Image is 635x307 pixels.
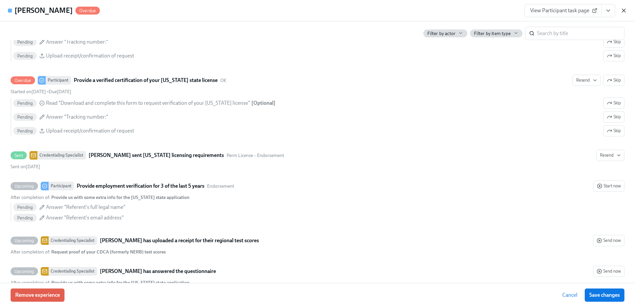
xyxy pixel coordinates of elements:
span: Filter by item type [474,30,511,37]
button: OverdueParticipantProvide a verified certification of your [US_STATE] state licenseMIResendSkipSt... [603,36,624,48]
span: Pending [13,129,37,134]
span: Tuesday, August 12th 2025, 10:00 am [49,89,71,95]
span: Upload receipt/confirmation of request [46,127,134,134]
span: Filter by actor [427,30,455,37]
span: Answer "Tracking number:" [46,113,108,121]
button: OverdueParticipantProvide a verified certification of your [US_STATE] state licenseOKResendSkipSt... [603,111,624,123]
span: Answer "Referent's full legal name" [46,204,125,211]
button: OverdueParticipantProvide a verified certification of your [US_STATE] state licenseOKResendStarte... [603,75,624,86]
span: Pending [13,101,37,106]
span: View Participant task page [530,7,596,14]
span: Skip [607,77,621,84]
span: Overdue [11,78,35,83]
button: UpcomingCredentialing Specialist[PERSON_NAME] has answered the questionnaireAfter completion of: ... [593,266,624,277]
span: Resend [600,152,621,159]
button: OverdueParticipantProvide a verified certification of your [US_STATE] state licenseOKResendSkipSt... [603,97,624,109]
span: Answer "Referent's email address" [46,214,124,221]
span: Resend [576,77,597,84]
strong: Provide us with some extra info for the [US_STATE] state application [51,195,190,200]
span: Answer "Tracking number:" [46,38,108,46]
strong: [PERSON_NAME] has answered the questionnaire [100,267,216,275]
span: Tuesday, July 29th 2025, 11:51 am [11,89,46,95]
button: OverdueParticipantProvide a verified certification of your [US_STATE] state licenseOKSkipStarted ... [572,75,601,86]
strong: Request proof of your CDCA (formerly NERB) test scores [51,249,166,255]
span: Upcoming [11,184,38,189]
span: Pending [13,115,37,120]
button: OverdueParticipantProvide a verified certification of your [US_STATE] state licenseOKResendSkipSt... [603,125,624,136]
div: Credentialing Specialist [49,236,97,245]
span: Send now [597,268,621,275]
span: Skip [607,39,621,45]
span: Sent [11,153,27,158]
button: Filter by item type [470,29,523,37]
button: OverdueParticipantProvide a verified certification of your [US_STATE] state licenseMIResendSkipSt... [603,50,624,61]
div: Credentialing Specialist [37,151,86,160]
strong: Provide a verified certification of your [US_STATE] state license [74,76,218,84]
div: Participant [49,182,74,190]
span: Pending [13,40,37,45]
div: After completion of : [11,280,190,286]
button: Save changes [585,288,624,302]
span: Pending [13,205,37,210]
button: Cancel [558,288,582,302]
div: • [11,89,71,95]
button: Filter by actor [423,29,467,37]
strong: [PERSON_NAME] sent [US_STATE] licensing requirements [89,151,224,159]
span: Upload receipt/confirmation of request [46,52,134,59]
span: Tuesday, July 29th 2025, 11:51 am [11,164,40,170]
span: Skip [607,114,621,120]
span: Send now [597,237,621,244]
span: Start now [597,183,621,189]
span: Skip [607,53,621,59]
div: Credentialing Specialist [49,267,97,276]
strong: [PERSON_NAME] has uploaded a receipt for their regional test scores [100,237,259,245]
strong: Provide us with some extra info for the [US_STATE] state application [51,280,190,286]
span: Cancel [562,292,577,298]
button: SentCredentialing Specialist[PERSON_NAME] sent [US_STATE] licensing requirementsPerm License – En... [596,150,624,161]
span: Save changes [589,292,620,298]
span: Pending [13,54,37,58]
div: After completion of : [11,194,190,201]
span: Skip [607,128,621,134]
div: Participant [46,76,71,85]
button: Remove experience [11,288,64,302]
button: View task page [601,4,615,17]
button: UpcomingParticipantProvide employment verification for 3 of the last 5 yearsEndorsementAfter comp... [593,180,624,192]
span: This task uses the "OK" audience [220,77,226,84]
strong: Provide employment verification for 3 of the last 5 years [77,182,204,190]
span: Read "Download and complete this form to request verification of your [US_STATE] license" [46,99,250,107]
span: This message uses the "Perm License – Endorsement" audience [227,152,284,159]
span: Pending [13,215,37,220]
span: This task uses the "Endorsement" audience [207,183,234,189]
span: Skip [607,100,621,106]
h4: [PERSON_NAME] [15,6,73,16]
a: View Participant task page [525,4,602,17]
div: [ Optional ] [251,99,275,107]
span: Remove experience [15,292,60,298]
span: Upcoming [11,238,38,243]
span: Overdue [75,8,100,13]
div: After completion of : [11,249,166,255]
span: Upcoming [11,269,38,274]
button: UpcomingCredentialing Specialist[PERSON_NAME] has uploaded a receipt for their regional test scor... [593,235,624,246]
input: Search by title [537,27,624,40]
